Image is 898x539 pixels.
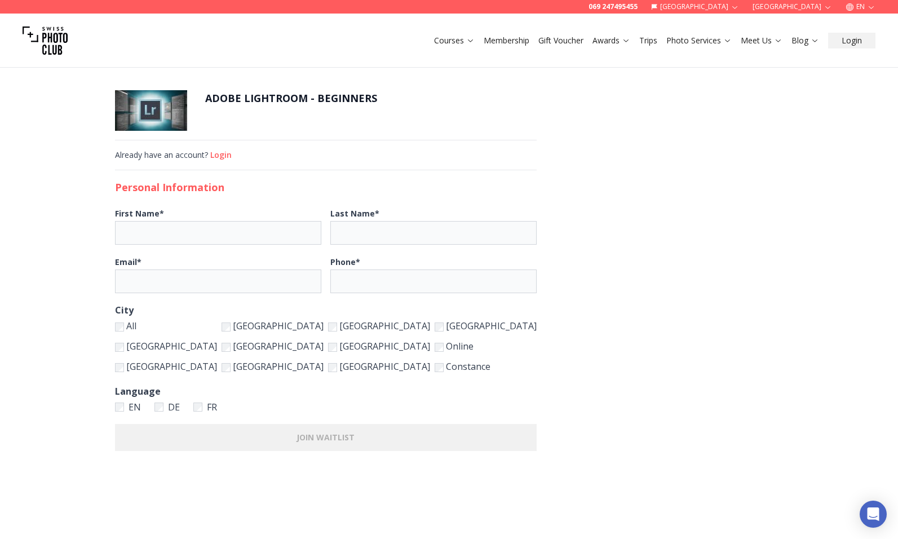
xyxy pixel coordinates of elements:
[538,35,583,46] a: Gift Voucher
[328,343,337,352] input: [GEOGRAPHIC_DATA]
[154,403,163,412] input: language german
[435,318,537,334] label: [GEOGRAPHIC_DATA]
[435,343,444,352] input: Online
[129,399,141,415] span: EN
[328,359,430,374] label: [GEOGRAPHIC_DATA]
[328,363,337,372] input: [GEOGRAPHIC_DATA]
[435,338,537,354] label: Online
[23,18,68,63] img: Swiss photo club
[635,33,662,48] button: Trips
[207,399,217,415] span: FR
[297,432,355,443] b: JOIN WAITLIST
[115,302,537,318] b: City
[222,363,231,372] input: [GEOGRAPHIC_DATA]
[328,322,337,332] input: [GEOGRAPHIC_DATA]
[205,90,377,106] h1: ADOBE LIGHTROOM - BEGINNERS
[484,35,529,46] a: Membership
[534,33,588,48] button: Gift Voucher
[115,269,321,293] input: Email*
[435,359,537,374] label: Constance
[115,385,161,397] b: Language
[330,257,360,267] b: Phone *
[115,318,217,334] label: All
[860,501,887,528] div: Open Intercom Messenger
[115,403,124,412] input: language english
[168,399,180,415] span: DE
[328,318,430,334] label: [GEOGRAPHIC_DATA]
[434,35,475,46] a: Courses
[330,208,379,219] b: Last Name *
[115,338,217,354] label: [GEOGRAPHIC_DATA]
[115,322,124,332] input: All
[430,33,479,48] button: Courses
[639,35,657,46] a: Trips
[115,424,537,451] button: JOIN WAITLIST
[479,33,534,48] button: Membership
[210,149,232,161] button: Login
[330,269,537,293] input: Phone*
[115,149,537,161] div: Already have an account?
[736,33,787,48] button: Meet Us
[222,359,324,374] label: [GEOGRAPHIC_DATA]
[115,208,164,219] b: First Name *
[588,33,635,48] button: Awards
[115,257,141,267] b: Email *
[222,338,324,354] label: [GEOGRAPHIC_DATA]
[115,221,321,245] input: First Name*
[115,359,217,374] label: [GEOGRAPHIC_DATA]
[741,35,782,46] a: Meet Us
[791,35,819,46] a: Blog
[589,2,638,11] a: 069 247495455
[222,318,324,334] label: [GEOGRAPHIC_DATA]
[828,33,875,48] button: Login
[222,343,231,352] input: [GEOGRAPHIC_DATA]
[328,338,430,354] label: [GEOGRAPHIC_DATA]
[115,90,187,131] img: ADOBE LIGHTROOM - BEGINNERS
[222,322,231,332] input: [GEOGRAPHIC_DATA]
[662,33,736,48] button: Photo Services
[592,35,630,46] a: Awards
[115,363,124,372] input: [GEOGRAPHIC_DATA]
[435,363,444,372] input: Constance
[435,322,444,332] input: [GEOGRAPHIC_DATA]
[115,179,537,195] h2: Personal Information
[115,343,124,352] input: [GEOGRAPHIC_DATA]
[666,35,732,46] a: Photo Services
[787,33,824,48] button: Blog
[193,403,202,412] input: language french
[330,221,537,245] input: Last Name*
